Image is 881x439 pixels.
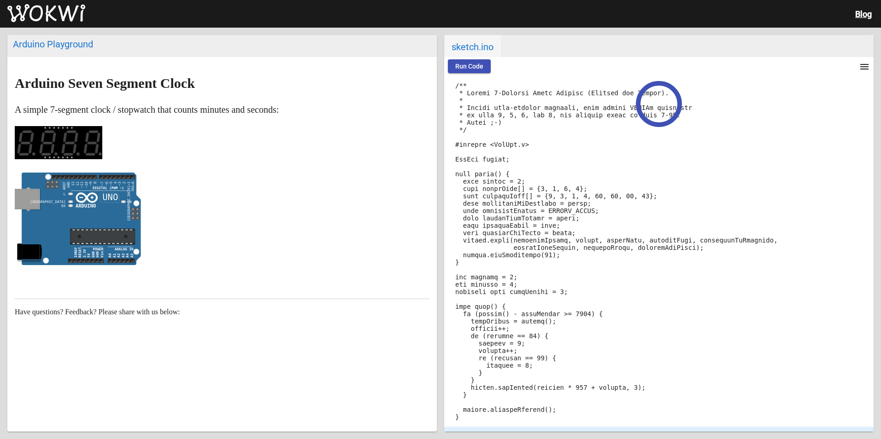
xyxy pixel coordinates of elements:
[455,63,483,70] span: Run Code
[855,9,872,19] a: Blog
[15,102,429,117] p: A simple 7-segment clock / stopwatch that counts minutes and seconds:
[859,61,870,72] mat-icon: menu
[444,35,501,57] span: sketch.ino
[15,76,429,91] h1: Arduino Seven Segment Clock
[448,59,491,73] button: Run Code
[7,4,85,23] img: Wokwi
[15,308,180,316] span: Have questions? Feedback? Please share with us below:
[455,82,778,421] code: /** * Loremi 7-Dolorsi Ametc Adipisc (Elitsed doe Tempor). * * Incidi utla-etdolor magnaali, enim...
[13,39,431,50] div: Arduino Playground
